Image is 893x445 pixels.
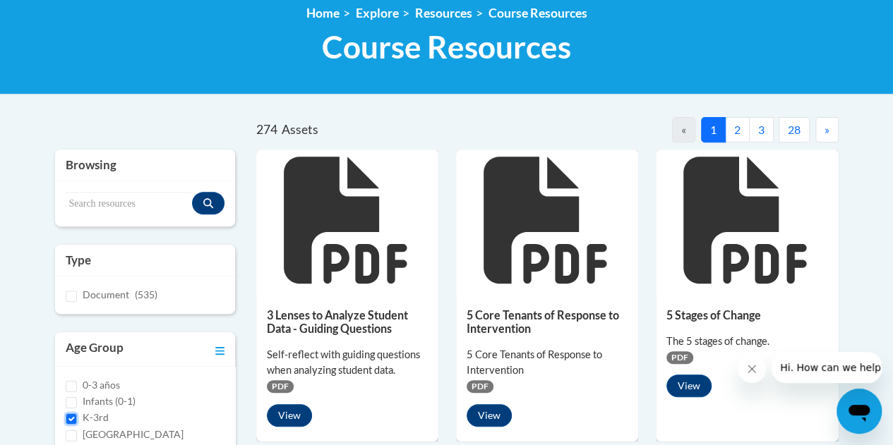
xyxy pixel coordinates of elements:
div: 5 Core Tenants of Response to Intervention [467,347,628,378]
button: View [467,404,512,427]
label: K-3rd [83,410,109,425]
button: View [267,404,312,427]
span: (535) [135,288,157,300]
h5: 5 Stages of Change [666,308,827,322]
a: Course Resources [489,6,587,20]
iframe: Message from company [772,352,882,383]
h3: Browsing [66,157,224,173]
a: Resources [415,6,472,20]
nav: Pagination Navigation [547,117,839,142]
label: [GEOGRAPHIC_DATA] [83,427,184,442]
button: Search resources [192,192,224,214]
h5: 3 Lenses to Analyze Student Data - Guiding Questions [267,308,428,336]
button: 2 [725,117,750,142]
h3: Type [66,252,224,269]
label: Infants (0-1) [83,394,136,409]
a: Toggle collapse [215,339,224,359]
span: PDF [666,351,693,364]
span: » [825,123,829,136]
button: 3 [749,117,774,142]
button: View [666,374,712,397]
span: Assets [282,122,318,137]
span: Document [83,288,129,300]
label: 0-3 años [83,377,120,393]
div: The 5 stages of change. [666,334,827,349]
h3: Age Group [66,339,124,359]
span: PDF [467,380,493,393]
span: Hi. How can we help? [8,10,114,21]
button: Next [815,117,839,142]
span: PDF [267,380,294,393]
span: Course Resources [322,28,571,66]
span: 274 [256,122,277,137]
input: Search resources [66,192,192,216]
a: Explore [356,6,399,20]
div: Self-reflect with guiding questions when analyzing student data. [267,347,428,378]
a: Home [306,6,340,20]
iframe: Button to launch messaging window [837,389,882,434]
h5: 5 Core Tenants of Response to Intervention [467,308,628,336]
button: 28 [779,117,810,142]
iframe: Close message [738,355,766,383]
button: 1 [701,117,726,142]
